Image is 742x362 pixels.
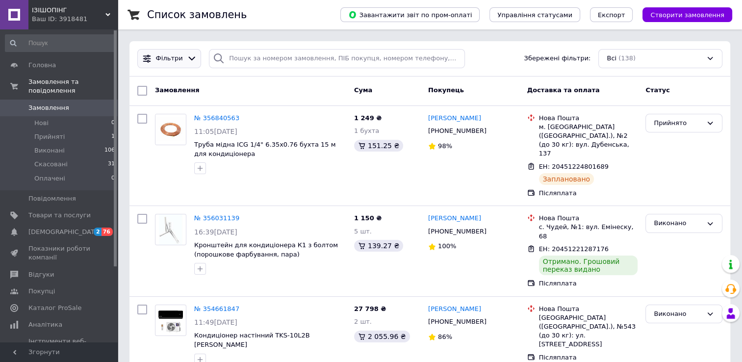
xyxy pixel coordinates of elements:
[426,225,488,238] div: [PHONE_NUMBER]
[28,337,91,355] span: Інструменти веб-майстра та SEO
[102,228,113,236] span: 76
[28,78,118,95] span: Замовлення та повідомлення
[539,114,638,123] div: Нова Пошта
[354,86,372,94] span: Cума
[354,140,403,152] div: 151.25 ₴
[5,34,116,52] input: Пошук
[539,214,638,223] div: Нова Пошта
[34,119,49,128] span: Нові
[539,245,609,253] span: ЕН: 20451221287176
[489,7,580,22] button: Управління статусами
[428,86,464,94] span: Покупець
[650,11,724,19] span: Створити замовлення
[354,318,372,325] span: 2 шт.
[438,333,452,340] span: 86%
[428,114,481,123] a: [PERSON_NAME]
[340,7,480,22] button: Завантажити звіт по пром-оплаті
[209,49,464,68] input: Пошук за номером замовлення, ПІБ покупця, номером телефону, Email, номером накладної
[524,54,590,63] span: Збережені фільтри:
[194,228,237,236] span: 16:39[DATE]
[618,54,636,62] span: (138)
[28,320,62,329] span: Аналітика
[34,160,68,169] span: Скасовані
[111,119,115,128] span: 0
[155,305,186,336] a: Фото товару
[155,214,186,245] a: Фото товару
[194,332,310,348] a: Кондиціонер настінний TKS-10L2B [PERSON_NAME]
[156,54,183,63] span: Фільтри
[28,244,91,262] span: Показники роботи компанії
[155,307,186,334] img: Фото товару
[194,318,237,326] span: 11:49[DATE]
[28,103,69,112] span: Замовлення
[539,353,638,362] div: Післяплата
[590,7,633,22] button: Експорт
[539,189,638,198] div: Післяплата
[155,114,186,145] a: Фото товару
[539,305,638,313] div: Нова Пошта
[94,228,102,236] span: 2
[194,305,239,312] a: № 354661847
[428,214,481,223] a: [PERSON_NAME]
[159,214,183,245] img: Фото товару
[111,132,115,141] span: 1
[194,114,239,122] a: № 356840563
[645,86,670,94] span: Статус
[539,173,594,185] div: Заплановано
[354,240,403,252] div: 139.27 ₴
[539,223,638,240] div: с. Чудей, №1: вул. Емінеску, 68
[539,256,638,275] div: Отримано. Грошовий переказ видано
[607,54,616,63] span: Всі
[28,194,76,203] span: Повідомлення
[147,9,247,21] h1: Список замовлень
[194,141,335,157] a: Труба мідна ICG 1/4" 6.35x0.76 бухта 15 м для кондиціонера
[539,279,638,288] div: Післяплата
[354,228,372,235] span: 5 шт.
[348,10,472,19] span: Завантажити звіт по пром-оплаті
[32,15,118,24] div: Ваш ID: 3918481
[28,287,55,296] span: Покупці
[354,127,379,134] span: 1 бухта
[155,86,199,94] span: Замовлення
[28,304,81,312] span: Каталог ProSale
[34,132,65,141] span: Прийняті
[654,118,702,129] div: Прийнято
[155,114,186,145] img: Фото товару
[28,211,91,220] span: Товари та послуги
[428,305,481,314] a: [PERSON_NAME]
[539,163,609,170] span: ЕН: 20451224801689
[426,125,488,137] div: [PHONE_NUMBER]
[527,86,600,94] span: Доставка та оплата
[194,128,237,135] span: 11:05[DATE]
[108,160,115,169] span: 31
[438,142,452,150] span: 98%
[539,313,638,349] div: [GEOGRAPHIC_DATA] ([GEOGRAPHIC_DATA].), №543 (до 30 кг): ул. [STREET_ADDRESS]
[111,174,115,183] span: 0
[654,309,702,319] div: Виконано
[194,214,239,222] a: № 356031139
[32,6,105,15] span: ІЗІШОПІНГ
[539,123,638,158] div: м. [GEOGRAPHIC_DATA] ([GEOGRAPHIC_DATA].), №2 (до 30 кг): вул. Дубенська, 137
[34,146,65,155] span: Виконані
[642,7,732,22] button: Створити замовлення
[354,214,382,222] span: 1 150 ₴
[28,228,101,236] span: [DEMOGRAPHIC_DATA]
[34,174,65,183] span: Оплачені
[28,270,54,279] span: Відгуки
[598,11,625,19] span: Експорт
[354,305,386,312] span: 27 798 ₴
[497,11,572,19] span: Управління статусами
[438,242,456,250] span: 100%
[194,241,338,258] a: Кронштейн для кондиціонера К1 з болтом (порошкове фарбування, пара)
[28,61,56,70] span: Головна
[426,315,488,328] div: [PHONE_NUMBER]
[354,331,410,342] div: 2 055.96 ₴
[633,11,732,18] a: Створити замовлення
[654,218,702,229] div: Виконано
[104,146,115,155] span: 106
[354,114,382,122] span: 1 249 ₴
